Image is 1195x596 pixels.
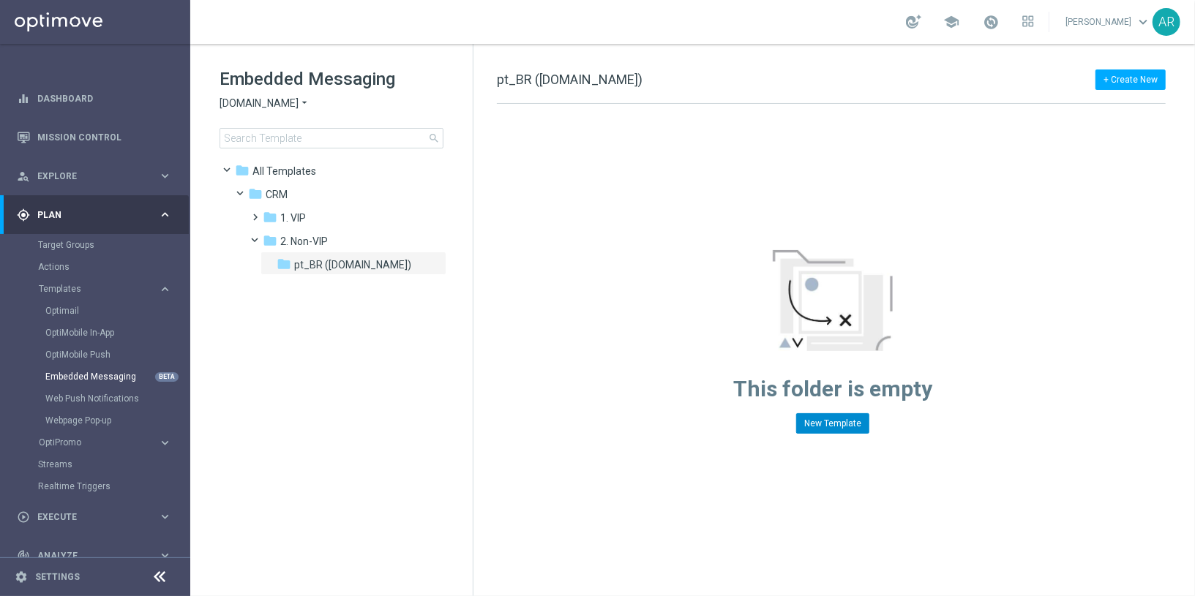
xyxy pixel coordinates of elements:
i: folder [263,210,277,225]
a: Target Groups [38,239,152,251]
i: arrow_drop_down [299,97,310,110]
div: Optimail [45,300,189,322]
i: keyboard_arrow_right [158,510,172,524]
i: folder [248,186,263,201]
i: keyboard_arrow_right [158,208,172,222]
span: This folder is empty [733,376,932,401]
a: Realtime Triggers [38,480,152,492]
span: school [943,14,959,30]
div: Dashboard [17,79,172,118]
button: Templates keyboard_arrow_right [38,283,173,295]
div: OptiMobile Push [45,344,189,366]
button: OptiPromo keyboard_arrow_right [38,437,173,448]
button: gps_fixed Plan keyboard_arrow_right [16,209,173,221]
div: Streams [38,453,189,475]
a: Streams [38,459,152,470]
a: Web Push Notifications [45,393,152,404]
a: Embedded Messaging [45,371,152,382]
button: [DOMAIN_NAME] arrow_drop_down [220,97,310,110]
span: Explore [37,172,158,181]
div: Target Groups [38,234,189,256]
div: BETA [155,372,179,382]
i: track_changes [17,549,30,562]
i: play_circle_outline [17,510,30,524]
div: Analyze [17,549,158,562]
span: OptiPromo [39,438,143,447]
div: Realtime Triggers [38,475,189,497]
a: Optimail [45,305,152,317]
span: Templates [252,165,316,178]
span: Execute [37,513,158,521]
div: Mission Control [17,118,172,156]
button: Mission Control [16,132,173,143]
span: search [428,132,440,144]
a: Settings [35,573,80,581]
div: OptiPromo [38,431,189,453]
a: [PERSON_NAME]keyboard_arrow_down [1064,11,1153,33]
span: CRM [266,188,288,201]
i: folder [263,233,277,248]
span: Templates [39,284,143,293]
a: Dashboard [37,79,172,118]
img: emptyStateManageTemplates.jpg [773,250,893,351]
span: Plan [37,211,158,219]
div: Templates [38,278,189,431]
span: 1. VIP [280,211,306,225]
button: person_search Explore keyboard_arrow_right [16,170,173,182]
i: person_search [17,170,30,183]
i: settings [15,570,28,584]
i: folder [277,257,291,271]
button: New Template [796,413,869,434]
button: equalizer Dashboard [16,93,173,105]
i: keyboard_arrow_right [158,436,172,450]
a: Mission Control [37,118,172,156]
div: Embedded Messaging [45,366,189,388]
button: play_circle_outline Execute keyboard_arrow_right [16,511,173,523]
div: Actions [38,256,189,278]
span: 2. Non-VIP [280,235,328,248]
a: Webpage Pop-up [45,415,152,426]
div: Templates [39,284,158,293]
div: Web Push Notifications [45,388,189,410]
i: keyboard_arrow_right [158,169,172,183]
span: Analyze [37,551,158,560]
i: equalizer [17,92,30,105]
div: OptiPromo [39,438,158,447]
span: pt_BR ([DOMAIN_NAME]) [497,72,643,87]
button: + Create New [1095,69,1166,90]
i: keyboard_arrow_right [158,548,172,562]
i: gps_fixed [17,208,30,222]
div: Plan [17,208,158,222]
a: OptiMobile In-App [45,327,152,339]
i: keyboard_arrow_right [158,282,172,296]
div: Execute [17,510,158,524]
span: [DOMAIN_NAME] [220,97,299,110]
span: keyboard_arrow_down [1135,14,1151,30]
button: track_changes Analyze keyboard_arrow_right [16,550,173,562]
span: pt_BR (BET.BR) [294,258,411,271]
input: Search Template [220,128,443,148]
div: Explore [17,170,158,183]
a: Actions [38,261,152,273]
div: Webpage Pop-up [45,410,189,431]
div: OptiMobile In-App [45,322,189,344]
a: OptiMobile Push [45,349,152,361]
h1: Embedded Messaging [220,67,443,91]
i: folder [235,163,250,178]
div: AR [1153,8,1180,36]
